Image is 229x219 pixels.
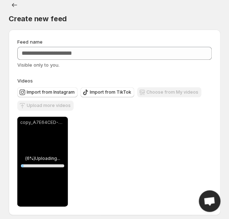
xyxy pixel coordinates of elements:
div: Open chat [199,190,220,212]
span: Feed name [17,39,43,45]
button: Import from Instagram [17,87,78,97]
span: Create new feed [9,14,67,23]
button: Import from TikTok [80,87,134,97]
span: Visible only to you. [17,62,60,68]
span: Videos [17,78,33,84]
span: Import from TikTok [90,89,131,95]
span: Import from Instagram [27,89,75,95]
p: copy_A7E64CED-9E61-4374-BDFE-8EC7D637017D.mov [20,120,65,125]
